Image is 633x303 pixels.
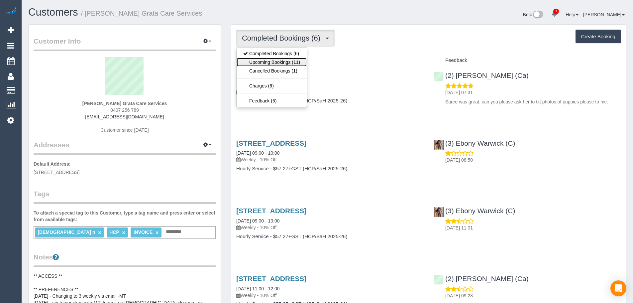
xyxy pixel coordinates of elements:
[548,7,561,21] a: 1
[156,230,158,235] a: ×
[236,58,424,63] h4: Service
[81,10,202,17] small: / [PERSON_NAME] Grata Care Services
[445,225,621,231] p: [DATE] 11:01
[236,89,424,95] p: Three Weekly - 5% Off
[434,72,529,79] a: (2) [PERSON_NAME] (Ca)
[236,98,424,104] h4: Hourly Service - $57.27+GST (HCP/SaH 2025-26)
[4,7,17,16] img: Automaid Logo
[82,101,167,106] strong: [PERSON_NAME] Grata Care Services
[236,275,306,282] a: [STREET_ADDRESS]
[237,49,307,58] a: Completed Bookings (6)
[34,161,71,167] label: Default Address:
[236,166,424,172] h4: Hourly Service - $57.27+GST (HCP/SaH 2025-26)
[445,98,621,105] p: Saree was great. can you please ask her to txt photos of puppies please to me.
[434,140,444,150] img: (3) Ebony Warwick (C)
[236,139,306,147] a: [STREET_ADDRESS]
[583,12,625,17] a: [PERSON_NAME]
[85,114,164,119] a: [EMAIL_ADDRESS][DOMAIN_NAME]
[532,11,543,19] img: New interface
[237,96,307,105] a: Feedback (5)
[445,89,621,96] p: [DATE] 07:31
[28,6,78,18] a: Customers
[576,30,621,44] button: Create Booking
[566,12,579,17] a: Help
[122,230,125,235] a: ×
[434,275,529,282] a: (2) [PERSON_NAME] (Ca)
[237,81,307,90] a: Charges (6)
[134,229,153,235] span: INVOICE
[237,67,307,75] a: Cancelled Bookings (1)
[434,207,444,217] img: (3) Ebony Warwick (C)
[553,9,559,14] span: 1
[110,107,139,113] span: 0407 256 789
[38,229,95,235] span: [DEMOGRAPHIC_DATA] n
[34,210,216,223] label: To attach a special tag to this Customer, type a tag name and press enter or select from availabl...
[236,234,424,239] h4: Hourly Service - $57.27+GST (HCP/SaH 2025-26)
[523,12,544,17] a: Beta
[236,156,424,163] p: Weekly - 10% Off
[445,292,621,299] p: [DATE] 09:28
[242,34,324,42] span: Completed Bookings (6)
[236,218,279,224] a: [DATE] 09:00 - 10:00
[109,229,119,235] span: HCP
[236,150,279,156] a: [DATE] 09:00 - 10:00
[34,36,216,51] legend: Customer Info
[237,58,307,67] a: Upcoming Bookings (11)
[445,157,621,163] p: [DATE] 08:50
[236,30,335,47] button: Completed Bookings (6)
[236,207,306,215] a: [STREET_ADDRESS]
[236,292,424,299] p: Weekly - 10% Off
[236,224,424,231] p: Weekly - 10% Off
[34,189,216,204] legend: Tags
[34,170,79,175] span: [STREET_ADDRESS]
[434,207,515,215] a: (3) Ebony Warwick (C)
[100,127,149,133] span: Customer since [DATE]
[434,58,621,63] h4: Feedback
[434,139,515,147] a: (3) Ebony Warwick (C)
[98,230,101,235] a: ×
[236,286,279,291] a: [DATE] 11:00 - 12:00
[610,280,626,296] div: Open Intercom Messenger
[34,252,216,267] legend: Notes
